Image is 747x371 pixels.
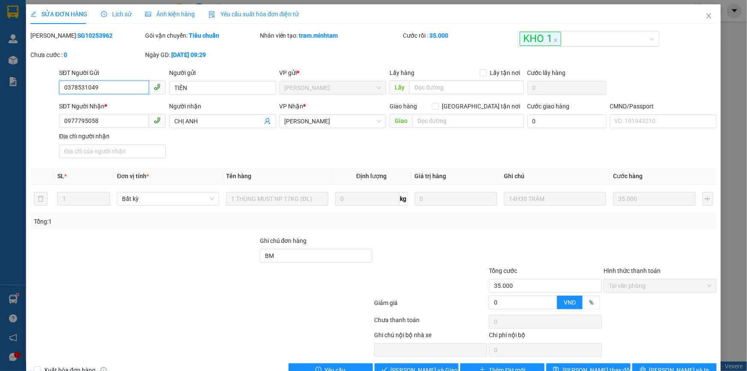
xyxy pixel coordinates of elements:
[390,114,412,128] span: Giao
[702,192,713,206] button: plus
[226,173,251,180] span: Tên hàng
[356,173,387,180] span: Định lượng
[527,81,607,95] input: Cước lấy hàng
[409,81,524,94] input: Dọc đường
[82,27,150,37] div: KHIÊM
[489,267,517,274] span: Tổng cước
[500,168,610,185] th: Ghi chú
[527,69,566,76] label: Cước lấy hàng
[154,117,161,124] span: phone
[169,102,276,111] div: Người nhận
[101,11,131,18] span: Lịch sử
[122,192,214,205] span: Bất kỳ
[30,31,143,40] div: [PERSON_NAME]:
[6,54,77,83] div: 40.000
[260,31,402,40] div: Nhân viên tạo:
[520,32,561,46] span: KHO 1
[260,249,373,263] input: Ghi chú đơn hàng
[697,4,721,28] button: Close
[145,11,195,18] span: Ảnh kiện hàng
[390,69,414,76] span: Lấy hàng
[610,102,717,111] div: CMND/Passport
[226,192,328,206] input: VD: Bàn, Ghế
[415,192,497,206] input: 0
[64,51,67,58] b: 0
[399,192,408,206] span: kg
[34,217,289,226] div: Tổng: 1
[415,173,446,180] span: Giá trị hàng
[489,330,602,343] div: Chi phí nội bộ
[101,11,107,17] span: clock-circle
[145,11,151,17] span: picture
[412,114,524,128] input: Dọc đường
[57,173,64,180] span: SL
[117,173,149,180] span: Đơn vị tính
[82,7,102,16] span: Nhận:
[390,103,417,110] span: Giao hàng
[208,11,215,18] img: icon
[429,32,448,39] b: 35.000
[390,81,409,94] span: Lấy
[82,7,150,27] div: [PERSON_NAME]
[374,330,487,343] div: Ghi chú nội bộ nhà xe
[7,7,21,16] span: Gửi:
[7,27,76,37] div: DIỆU
[613,173,643,180] span: Cước hàng
[30,11,36,17] span: edit
[34,192,48,206] button: delete
[169,68,276,78] div: Người gửi
[280,103,304,110] span: VP Nhận
[59,132,166,141] div: Địa chỉ người nhận
[299,32,338,39] b: tram.minhtam
[439,102,524,111] span: [GEOGRAPHIC_DATA] tận nơi
[280,68,386,78] div: VP gửi
[189,32,219,39] b: Tiêu chuẩn
[154,84,161,90] span: phone
[589,299,593,306] span: %
[554,38,558,42] span: close
[145,31,258,40] div: Gói vận chuyển:
[609,279,711,292] span: Tại văn phòng
[564,299,576,306] span: VND
[705,12,712,19] span: close
[145,50,258,60] div: Ngày GD:
[264,118,271,125] span: user-add
[208,11,299,18] span: Yêu cầu xuất hóa đơn điện tử
[487,68,524,78] span: Lấy tận nơi
[613,192,696,206] input: 0
[527,103,570,110] label: Cước giao hàng
[285,81,381,94] span: Hồ Chí Minh
[527,114,607,128] input: Cước giao hàng
[7,7,76,27] div: [PERSON_NAME]
[504,192,606,206] input: Ghi Chú
[374,298,488,313] div: Giảm giá
[604,267,661,274] label: Hình thức thanh toán
[260,237,307,244] label: Ghi chú đơn hàng
[30,11,87,18] span: SỬA ĐƠN HÀNG
[77,32,113,39] b: SG10253962
[403,31,516,40] div: Cước rồi :
[374,315,488,330] div: Chưa thanh toán
[285,115,381,128] span: Ngã Tư Huyện
[59,102,166,111] div: SĐT Người Nhận
[171,51,206,58] b: [DATE] 09:29
[6,54,67,72] span: Đã [PERSON_NAME] :
[59,144,166,158] input: Địa chỉ của người nhận
[30,50,143,60] div: Chưa cước :
[59,68,166,78] div: SĐT Người Gửi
